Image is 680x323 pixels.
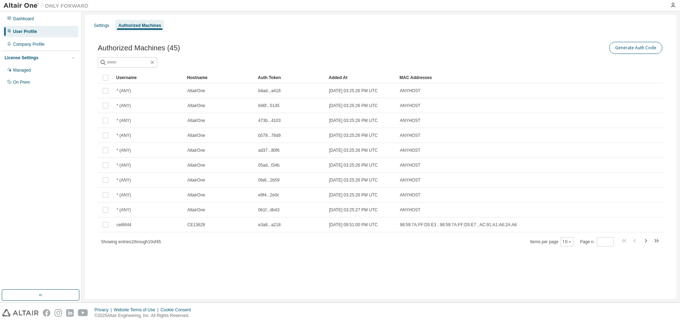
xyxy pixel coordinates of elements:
[187,207,205,213] span: AltairOne
[117,222,131,228] span: cel6644
[258,103,279,108] span: 646f...5145
[117,118,131,123] span: * (ANY)
[187,103,205,108] span: AltairOne
[160,307,195,313] div: Cookie Consent
[258,72,323,83] div: Auth Token
[95,307,114,313] div: Privacy
[94,23,109,28] div: Settings
[117,207,131,213] span: * (ANY)
[400,207,420,213] span: ANYHOST
[117,192,131,198] span: * (ANY)
[117,88,131,94] span: * (ANY)
[400,103,420,108] span: ANYHOST
[329,177,378,183] span: [DATE] 03:25:26 PM UTC
[258,207,279,213] span: 0b1f...db43
[329,88,378,94] span: [DATE] 03:25:26 PM UTC
[13,67,31,73] div: Managed
[95,313,195,319] p: © 2025 Altair Engineering, Inc. All Rights Reserved.
[580,237,614,246] span: Page n.
[400,222,517,228] span: 98:59:7A:FF:D5:E3 , 98:59:7A:FF:D5:E7 , AC:91:A1:A6:2A:A6
[400,192,420,198] span: ANYHOST
[117,133,131,138] span: * (ANY)
[400,162,420,168] span: ANYHOST
[187,88,205,94] span: AltairOne
[117,147,131,153] span: * (ANY)
[187,133,205,138] span: AltairOne
[187,118,205,123] span: AltairOne
[400,88,420,94] span: ANYHOST
[117,162,131,168] span: * (ANY)
[187,192,205,198] span: AltairOne
[187,162,205,168] span: AltairOne
[116,72,181,83] div: Username
[117,177,131,183] span: * (ANY)
[329,72,394,83] div: Added At
[258,147,279,153] span: ad37...80f6
[13,41,45,47] div: Company Profile
[562,239,572,245] button: 10
[43,309,50,317] img: facebook.svg
[4,2,92,9] img: Altair One
[187,147,205,153] span: AltairOne
[78,309,88,317] img: youtube.svg
[258,192,279,198] span: e9f4...2e0c
[400,147,420,153] span: ANYHOST
[400,118,420,123] span: ANYHOST
[329,192,378,198] span: [DATE] 03:25:26 PM UTC
[258,177,279,183] span: 0fa6...2b59
[5,55,38,61] div: License Settings
[118,23,161,28] div: Authorized Machines
[66,309,74,317] img: linkedin.svg
[258,133,280,138] span: b579...78d9
[400,177,420,183] span: ANYHOST
[13,16,34,22] div: Dashboard
[329,207,378,213] span: [DATE] 03:25:27 PM UTC
[329,103,378,108] span: [DATE] 03:25:26 PM UTC
[187,177,205,183] span: AltairOne
[400,133,420,138] span: ANYHOST
[399,72,589,83] div: MAC Addresses
[609,42,662,54] button: Generate Auth Code
[329,147,378,153] span: [DATE] 03:25:26 PM UTC
[258,222,280,228] span: e3a8...a218
[13,79,30,85] div: On Prem
[13,29,37,34] div: User Profile
[329,162,378,168] span: [DATE] 03:25:26 PM UTC
[187,222,205,228] span: CE13628
[117,103,131,108] span: * (ANY)
[329,222,378,228] span: [DATE] 09:51:00 PM UTC
[329,118,378,123] span: [DATE] 03:25:26 PM UTC
[98,44,180,52] span: Authorized Machines (45)
[101,239,161,244] span: Showing entries 1 through 10 of 45
[114,307,160,313] div: Website Terms of Use
[258,88,280,94] span: b4ad...a418
[187,72,252,83] div: Hostname
[258,162,279,168] span: 05ad...f34b
[329,133,378,138] span: [DATE] 03:25:26 PM UTC
[258,118,280,123] span: 473b...4103
[530,237,574,246] span: Items per page
[2,309,39,317] img: altair_logo.svg
[55,309,62,317] img: instagram.svg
